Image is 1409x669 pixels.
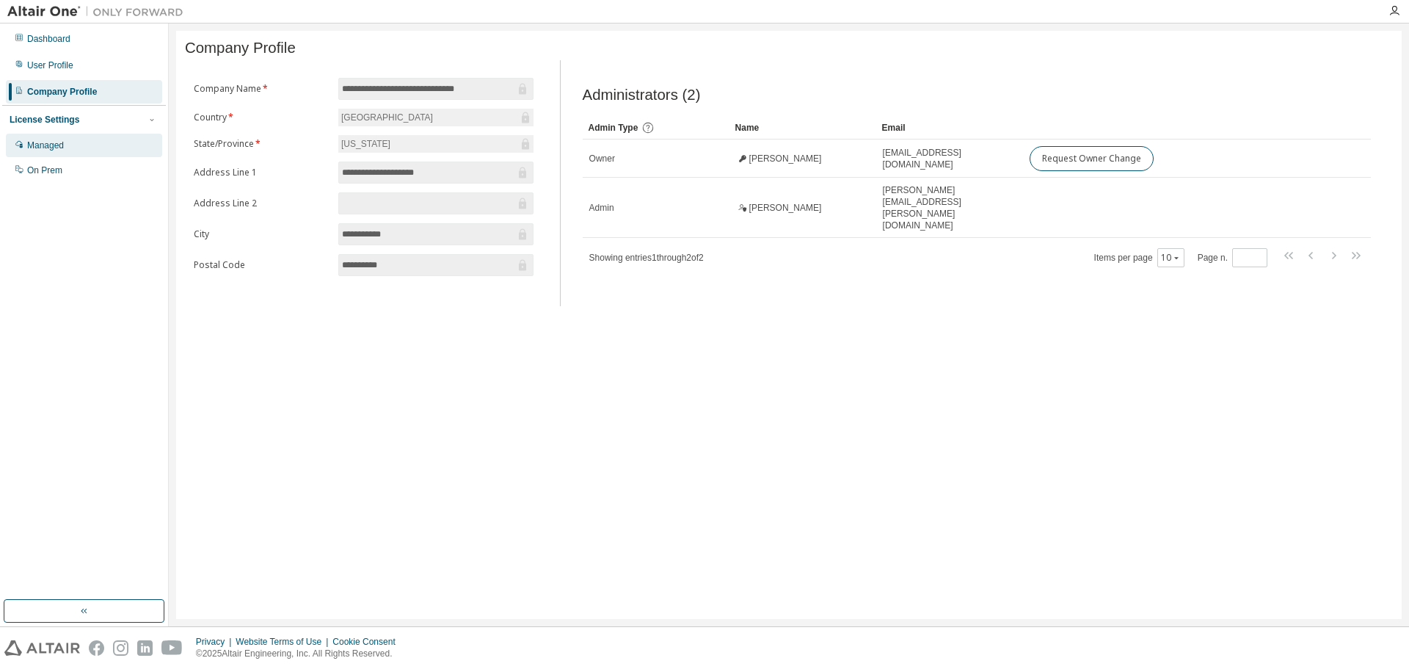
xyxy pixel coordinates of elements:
img: Altair One [7,4,191,19]
span: [PERSON_NAME][EMAIL_ADDRESS][PERSON_NAME][DOMAIN_NAME] [883,184,1016,231]
span: Owner [589,153,615,164]
label: Address Line 1 [194,167,330,178]
span: Admin [589,202,614,214]
div: [US_STATE] [339,136,393,152]
div: Company Profile [27,86,97,98]
label: State/Province [194,138,330,150]
label: Postal Code [194,259,330,271]
button: 10 [1161,252,1181,264]
div: License Settings [10,114,79,126]
div: [US_STATE] [338,135,534,153]
span: Page n. [1198,248,1267,267]
span: Admin Type [589,123,638,133]
button: Request Owner Change [1030,146,1154,171]
div: [GEOGRAPHIC_DATA] [339,109,435,126]
img: facebook.svg [89,640,104,656]
div: Managed [27,140,64,151]
div: [GEOGRAPHIC_DATA] [338,109,534,126]
span: [PERSON_NAME] [749,202,822,214]
label: Address Line 2 [194,198,330,209]
div: User Profile [27,59,73,71]
label: Company Name [194,83,330,95]
span: [PERSON_NAME] [749,153,822,164]
div: On Prem [27,164,62,176]
label: City [194,228,330,240]
div: Website Terms of Use [236,636,332,648]
img: instagram.svg [113,640,128,656]
div: Name [735,116,870,140]
label: Country [194,112,330,123]
span: Items per page [1094,248,1184,267]
span: Company Profile [185,40,296,57]
span: Administrators (2) [583,87,701,104]
img: linkedin.svg [137,640,153,656]
img: youtube.svg [161,640,183,656]
span: Showing entries 1 through 2 of 2 [589,253,704,263]
div: Email [882,116,1017,140]
div: Privacy [196,636,236,648]
div: Cookie Consent [332,636,404,648]
span: [EMAIL_ADDRESS][DOMAIN_NAME] [883,147,1016,170]
img: altair_logo.svg [4,640,80,656]
div: Dashboard [27,33,70,45]
p: © 2025 Altair Engineering, Inc. All Rights Reserved. [196,648,404,660]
